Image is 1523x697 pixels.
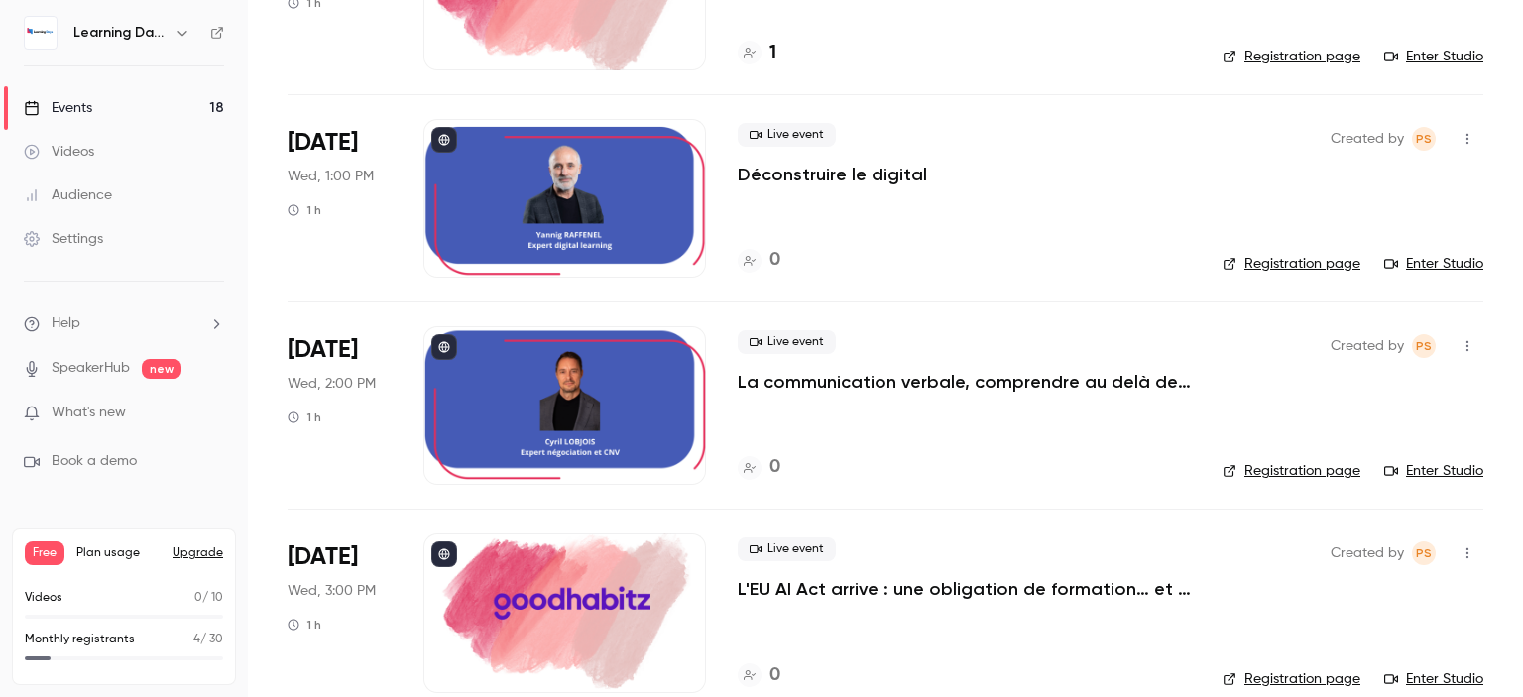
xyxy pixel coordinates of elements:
[225,115,241,131] img: tab_keywords_by_traffic_grey.svg
[1384,254,1483,274] a: Enter Studio
[288,533,392,692] div: Oct 8 Wed, 3:00 PM (Europe/Paris)
[769,247,780,274] h4: 0
[1384,669,1483,689] a: Enter Studio
[288,334,358,366] span: [DATE]
[102,117,153,130] div: Domaine
[25,589,62,607] p: Videos
[73,23,167,43] h6: Learning Days
[288,167,374,186] span: Wed, 1:00 PM
[1331,541,1404,565] span: Created by
[1416,334,1432,358] span: PS
[1331,334,1404,358] span: Created by
[193,634,200,645] span: 4
[247,117,303,130] div: Mots-clés
[769,454,780,481] h4: 0
[288,119,392,278] div: Oct 8 Wed, 1:00 PM (Europe/Paris)
[288,617,321,633] div: 1 h
[24,313,224,334] li: help-dropdown-opener
[24,98,92,118] div: Events
[288,581,376,601] span: Wed, 3:00 PM
[1412,334,1436,358] span: Prad Selvarajah
[25,17,57,49] img: Learning Days
[52,403,126,423] span: What's new
[142,359,181,379] span: new
[738,577,1191,601] a: L'EU AI Act arrive : une obligation de formation… et une opportunité stratégique pour votre entre...
[738,163,927,186] a: Déconstruire le digital
[1223,254,1360,274] a: Registration page
[1223,461,1360,481] a: Registration page
[738,40,776,66] a: 1
[1416,127,1432,151] span: PS
[52,358,130,379] a: SpeakerHub
[52,451,137,472] span: Book a demo
[1223,669,1360,689] a: Registration page
[288,127,358,159] span: [DATE]
[738,454,780,481] a: 0
[738,537,836,561] span: Live event
[288,374,376,394] span: Wed, 2:00 PM
[194,589,223,607] p: / 10
[52,52,224,67] div: Domaine: [DOMAIN_NAME]
[24,142,94,162] div: Videos
[738,370,1191,394] a: La communication verbale, comprendre au delà des mots pour installer la confiance
[769,40,776,66] h4: 1
[24,185,112,205] div: Audience
[32,32,48,48] img: logo_orange.svg
[76,545,161,561] span: Plan usage
[769,662,780,689] h4: 0
[25,631,135,648] p: Monthly registrants
[738,662,780,689] a: 0
[1223,47,1360,66] a: Registration page
[194,592,202,604] span: 0
[52,313,80,334] span: Help
[1412,127,1436,151] span: Prad Selvarajah
[1384,47,1483,66] a: Enter Studio
[1384,461,1483,481] a: Enter Studio
[1412,541,1436,565] span: Prad Selvarajah
[1416,541,1432,565] span: PS
[288,202,321,218] div: 1 h
[288,326,392,485] div: Oct 8 Wed, 2:00 PM (Europe/Paris)
[738,330,836,354] span: Live event
[32,52,48,67] img: website_grey.svg
[288,541,358,573] span: [DATE]
[25,541,64,565] span: Free
[1331,127,1404,151] span: Created by
[56,32,97,48] div: v 4.0.25
[738,123,836,147] span: Live event
[193,631,223,648] p: / 30
[173,545,223,561] button: Upgrade
[738,247,780,274] a: 0
[24,229,103,249] div: Settings
[288,409,321,425] div: 1 h
[80,115,96,131] img: tab_domain_overview_orange.svg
